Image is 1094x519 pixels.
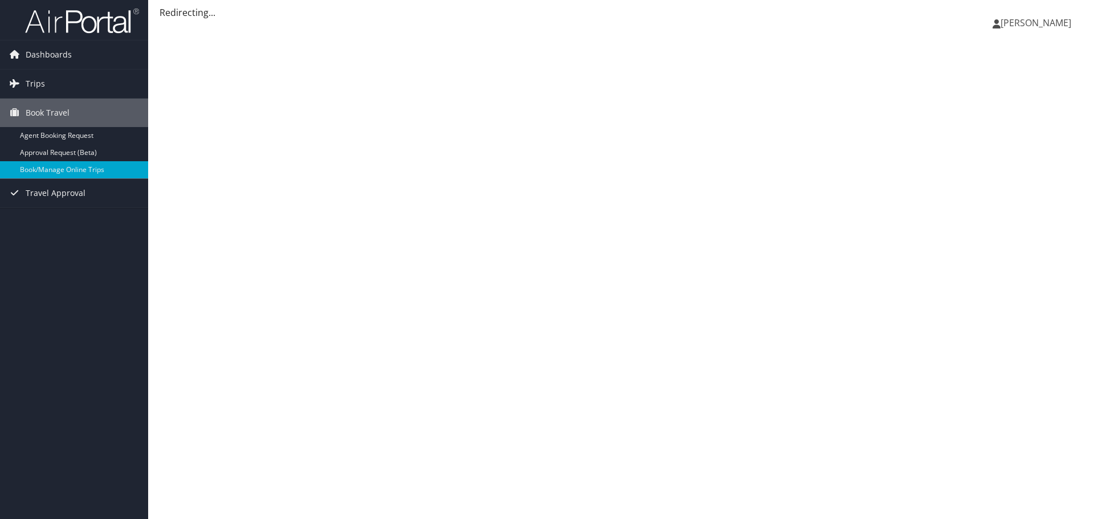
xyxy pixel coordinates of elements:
[25,7,139,34] img: airportal-logo.png
[993,6,1083,40] a: [PERSON_NAME]
[26,179,85,207] span: Travel Approval
[26,40,72,69] span: Dashboards
[26,70,45,98] span: Trips
[1001,17,1071,29] span: [PERSON_NAME]
[26,99,70,127] span: Book Travel
[160,6,1083,19] div: Redirecting...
